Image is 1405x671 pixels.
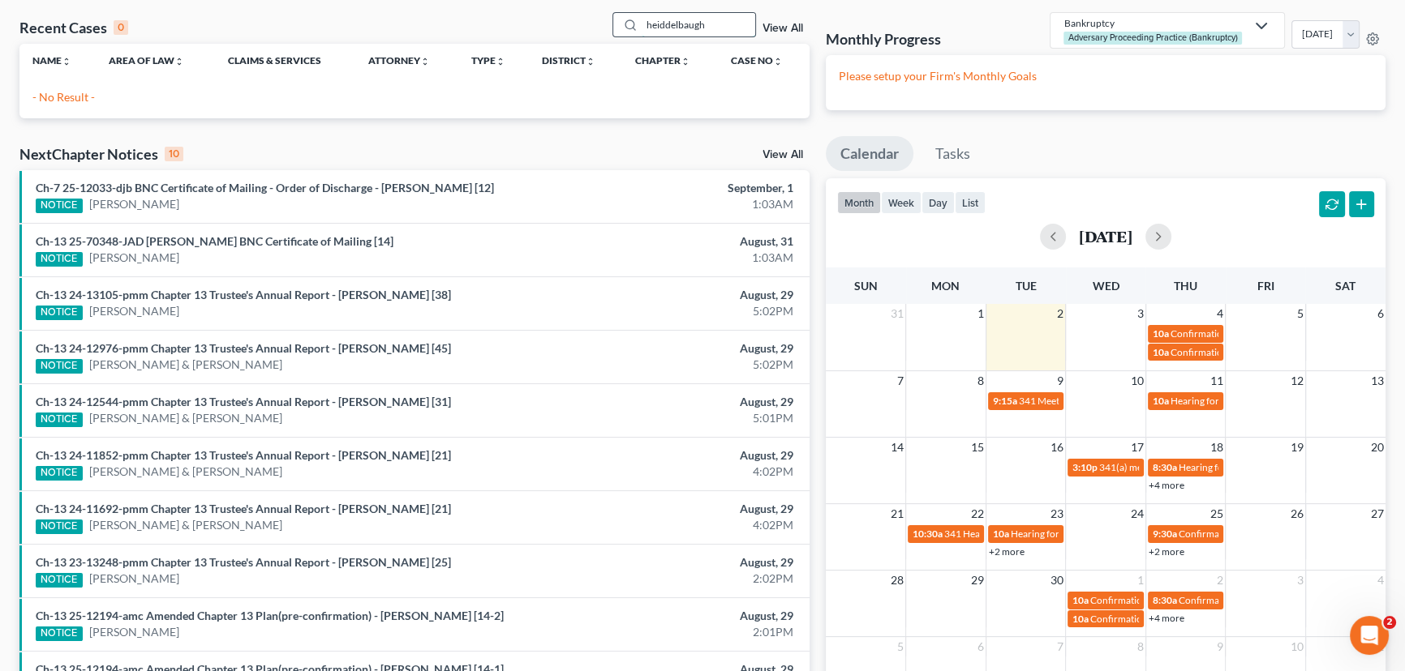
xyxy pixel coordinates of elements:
a: Tasks [921,136,985,172]
a: +2 more [989,545,1025,558]
div: 0 [114,20,128,35]
span: 28 [889,571,905,590]
span: 9:30a [1153,528,1177,540]
span: 27 [1369,504,1386,524]
div: September, 1 [552,180,793,196]
span: 31 [889,304,905,323]
a: [PERSON_NAME] & [PERSON_NAME] [89,517,282,533]
span: 9:15a [993,395,1017,407]
span: Hearing for [PERSON_NAME] & [PERSON_NAME] [1011,528,1223,540]
a: Nameunfold_more [32,54,71,66]
a: Districtunfold_more [542,54,595,66]
div: NextChapter Notices [19,144,183,164]
div: August, 31 [552,233,793,250]
div: NOTICE [36,306,83,320]
a: Ch-13 24-12976-pmm Chapter 13 Trustee's Annual Report - [PERSON_NAME] [45] [36,341,451,355]
div: Recent Cases [19,18,128,37]
i: unfold_more [174,57,184,66]
span: 10:30a [913,528,943,540]
div: NOTICE [36,466,83,481]
a: Ch-7 25-12033-djb BNC Certificate of Mailing - Order of Discharge - [PERSON_NAME] [12] [36,181,494,194]
a: Chapterunfold_more [635,54,690,66]
span: 9 [1055,371,1065,391]
span: Confirmation hearing for Rhinesca [PERSON_NAME] [1179,594,1403,606]
span: Confirmation Hearing for [PERSON_NAME] [1090,613,1276,625]
i: unfold_more [773,57,783,66]
span: 26 [1289,504,1305,524]
a: +4 more [1149,612,1184,624]
i: unfold_more [496,57,505,66]
a: [PERSON_NAME] & [PERSON_NAME] [89,464,282,480]
span: 14 [889,438,905,457]
span: 1 [1136,571,1145,590]
span: 8:30a [1153,461,1177,473]
div: 5:02PM [552,303,793,319]
div: 5:02PM [552,357,793,373]
span: 16 [1049,438,1065,457]
div: 4:02PM [552,517,793,533]
span: 10a [1072,613,1089,625]
span: 25 [1209,504,1225,524]
p: - No Result - [32,89,797,105]
span: 10 [1129,371,1145,391]
div: August, 29 [552,501,793,517]
h3: Monthly Progress [826,29,941,49]
button: month [837,191,881,213]
div: August, 29 [552,340,793,357]
div: NOTICE [36,252,83,267]
div: August, 29 [552,287,793,303]
div: 2:02PM [552,571,793,587]
span: 3:10p [1072,461,1098,473]
span: 24 [1129,504,1145,524]
a: [PERSON_NAME] [89,624,179,640]
div: 10 [165,147,183,161]
span: 11 [1209,371,1225,391]
span: 17 [1129,438,1145,457]
a: [PERSON_NAME] & [PERSON_NAME] [89,357,282,373]
span: 9 [1215,637,1225,656]
div: 1:03AM [552,250,793,266]
span: 8 [1136,637,1145,656]
span: 5 [1295,304,1305,323]
div: 2:01PM [552,624,793,640]
span: 341(a) meeting for [PERSON_NAME] [1099,461,1256,473]
a: Calendar [826,136,913,172]
a: Ch-13 25-12194-amc Amended Chapter 13 Plan(pre-confirmation) - [PERSON_NAME] [14-2] [36,609,504,622]
a: Ch-13 25-70348-JAD [PERSON_NAME] BNC Certificate of Mailing [14] [36,234,393,248]
div: 5:01PM [552,410,793,426]
span: 19 [1289,438,1305,457]
div: NOTICE [36,573,83,588]
span: 2 [1055,304,1065,323]
span: 6 [1376,304,1386,323]
a: Ch-13 24-11852-pmm Chapter 13 Trustee's Annual Report - [PERSON_NAME] [21] [36,448,451,462]
span: 10a [1153,395,1169,407]
span: Sun [854,279,878,293]
a: +4 more [1149,479,1184,491]
a: View All [763,23,803,34]
span: 8 [976,371,986,391]
a: Ch-13 24-11692-pmm Chapter 13 Trustee's Annual Report - [PERSON_NAME] [21] [36,502,451,515]
span: 20 [1369,438,1386,457]
div: Bankruptcy [1063,16,1245,30]
span: 12 [1289,371,1305,391]
span: 22 [969,504,986,524]
div: August, 29 [552,554,793,571]
span: 10a [1072,594,1089,606]
i: unfold_more [586,57,595,66]
div: August, 29 [552,394,793,410]
div: Adversary Proceeding Practice (Bankruptcy) [1063,32,1242,44]
span: 23 [1049,504,1065,524]
a: [PERSON_NAME] & [PERSON_NAME] [89,410,282,426]
div: August, 29 [552,608,793,624]
span: 2 [1215,571,1225,590]
span: 5 [896,637,905,656]
a: [PERSON_NAME] [89,303,179,319]
span: Mon [931,279,960,293]
span: 21 [889,504,905,524]
a: Ch-13 23-13248-pmm Chapter 13 Trustee's Annual Report - [PERSON_NAME] [25] [36,555,451,569]
i: unfold_more [62,57,71,66]
span: 10a [1153,346,1169,358]
span: 2 [1383,616,1396,629]
a: Case Nounfold_more [731,54,783,66]
th: Claims & Services [215,44,355,76]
